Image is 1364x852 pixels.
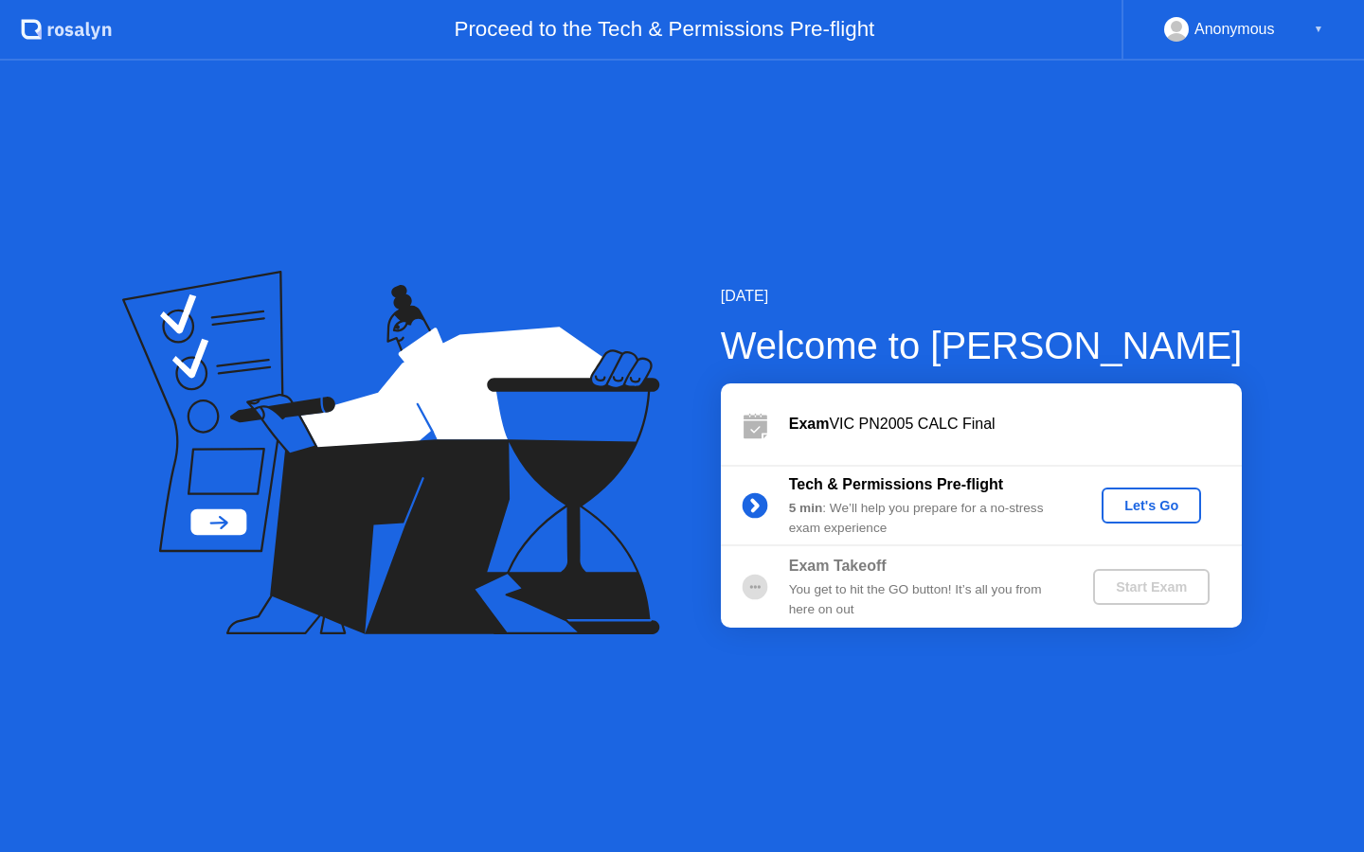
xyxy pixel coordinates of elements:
b: Tech & Permissions Pre-flight [789,476,1003,492]
div: [DATE] [721,285,1243,308]
div: You get to hit the GO button! It’s all you from here on out [789,580,1062,619]
div: Anonymous [1194,17,1275,42]
div: Start Exam [1101,579,1202,595]
div: ▼ [1314,17,1323,42]
div: Let's Go [1109,498,1193,513]
div: : We’ll help you prepare for a no-stress exam experience [789,499,1062,538]
b: Exam Takeoff [789,558,887,574]
button: Let's Go [1102,488,1201,524]
div: Welcome to [PERSON_NAME] [721,317,1243,374]
b: 5 min [789,501,823,515]
button: Start Exam [1093,569,1210,605]
div: VIC PN2005 CALC Final [789,413,1242,435]
b: Exam [789,416,830,432]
